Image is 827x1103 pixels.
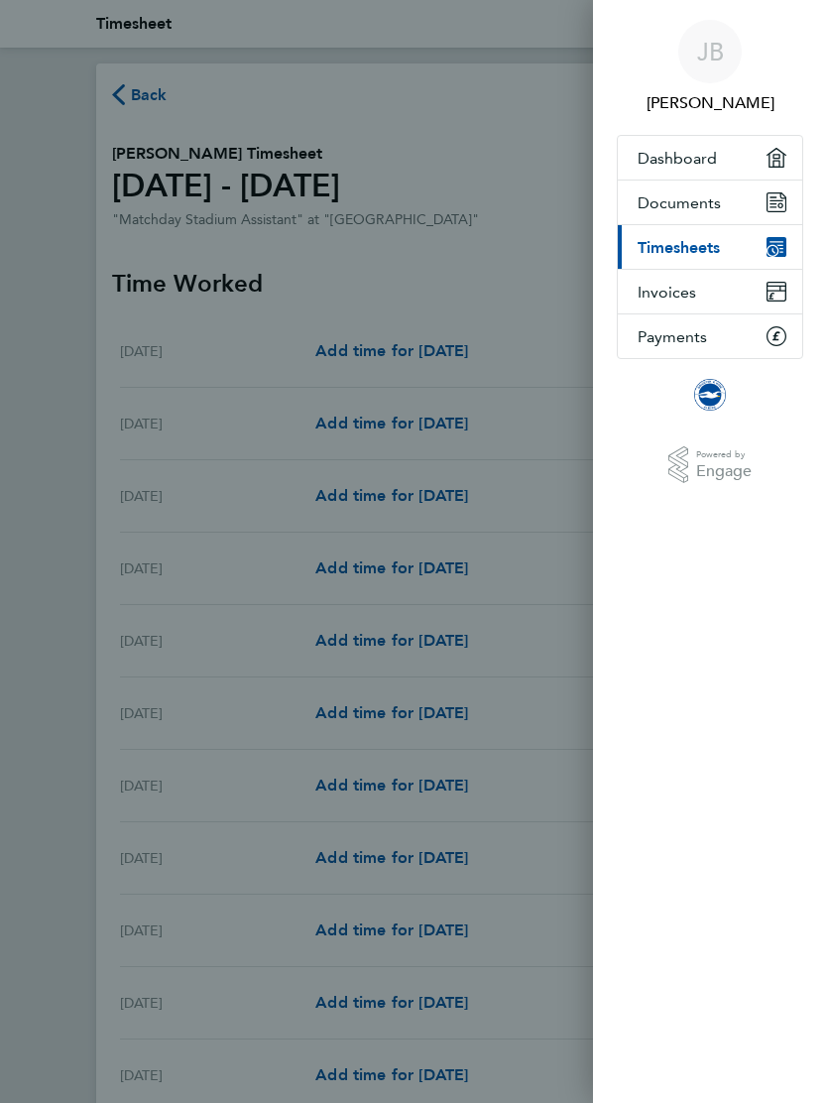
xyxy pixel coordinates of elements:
button: Payments [618,314,802,358]
a: Powered byEngage [668,446,753,484]
span: JB [697,39,724,64]
button: Invoices [618,270,802,313]
img: brightonandhovealbion-logo-retina.png [694,379,726,411]
span: Timesheets [638,238,720,257]
span: Dashboard [638,149,717,168]
span: Payments [638,327,707,346]
button: JB[PERSON_NAME] [617,20,803,115]
span: Powered by [696,446,752,463]
span: Engage [696,463,752,480]
span: Documents [638,193,721,212]
button: Dashboard [618,136,802,180]
button: Documents [618,181,802,224]
button: Timesheets [618,225,802,269]
span: Invoices [638,283,696,302]
span: John Budnik [617,91,803,115]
